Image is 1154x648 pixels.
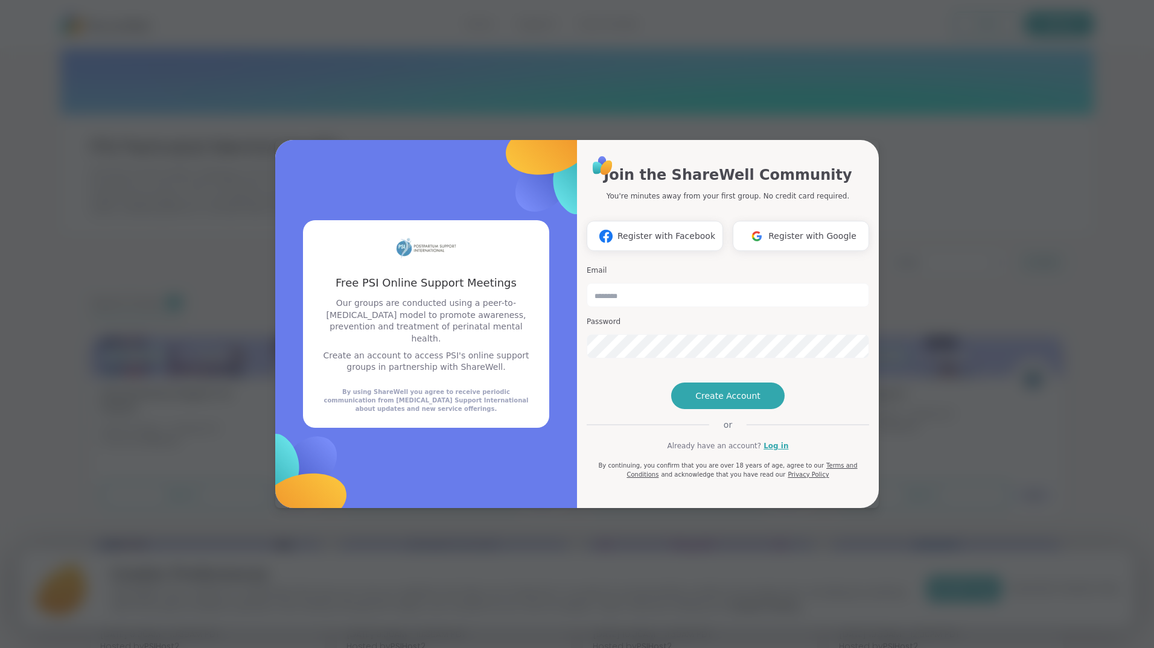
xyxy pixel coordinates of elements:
[763,440,788,451] a: Log in
[587,317,869,327] h3: Password
[317,350,535,373] p: Create an account to access PSI's online support groups in partnership with ShareWell.
[617,230,715,243] span: Register with Facebook
[604,164,852,186] h1: Join the ShareWell Community
[788,471,829,478] a: Privacy Policy
[745,225,768,247] img: ShareWell Logomark
[607,191,849,202] p: You're minutes away from your first group. No credit card required.
[598,462,824,469] span: By continuing, you confirm that you are over 18 years of age, agree to our
[709,419,747,431] span: or
[626,462,857,478] a: Terms and Conditions
[733,221,869,251] button: Register with Google
[595,225,617,247] img: ShareWell Logomark
[661,471,785,478] span: and acknowledge that you have read our
[667,440,761,451] span: Already have an account?
[695,390,760,402] span: Create Account
[589,152,616,179] img: ShareWell Logo
[196,377,401,582] img: ShareWell Logomark
[671,383,785,409] button: Create Account
[452,66,657,271] img: ShareWell Logomark
[587,265,869,276] h3: Email
[317,297,535,345] p: Our groups are conducted using a peer-to-[MEDICAL_DATA] model to promote awareness, prevention an...
[587,221,723,251] button: Register with Facebook
[317,275,535,290] h3: Free PSI Online Support Meetings
[768,230,856,243] span: Register with Google
[396,235,456,261] img: partner logo
[317,388,535,413] div: By using ShareWell you agree to receive periodic communication from [MEDICAL_DATA] Support Intern...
